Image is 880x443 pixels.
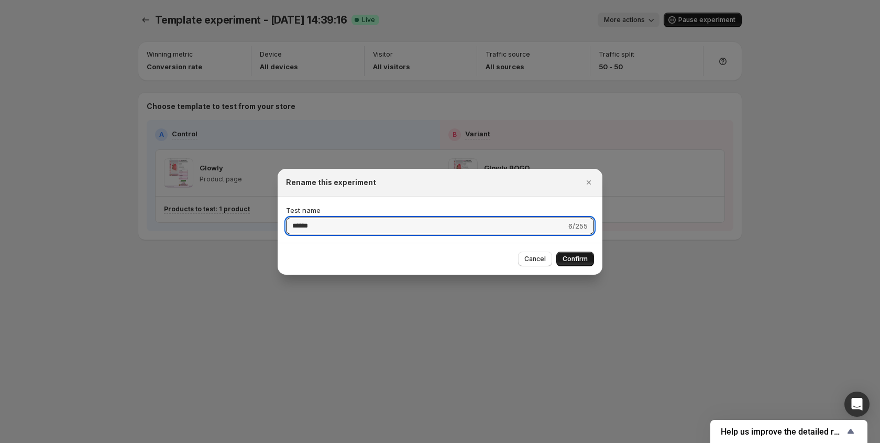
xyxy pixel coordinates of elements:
[721,425,857,438] button: Show survey - Help us improve the detailed report for A/B campaigns
[524,255,546,263] span: Cancel
[286,206,321,214] span: Test name
[844,392,870,417] div: Open Intercom Messenger
[556,252,594,266] button: Confirm
[518,252,552,266] button: Cancel
[721,427,844,437] span: Help us improve the detailed report for A/B campaigns
[286,177,376,188] h2: Rename this experiment
[581,175,596,190] button: Close
[563,255,588,263] span: Confirm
